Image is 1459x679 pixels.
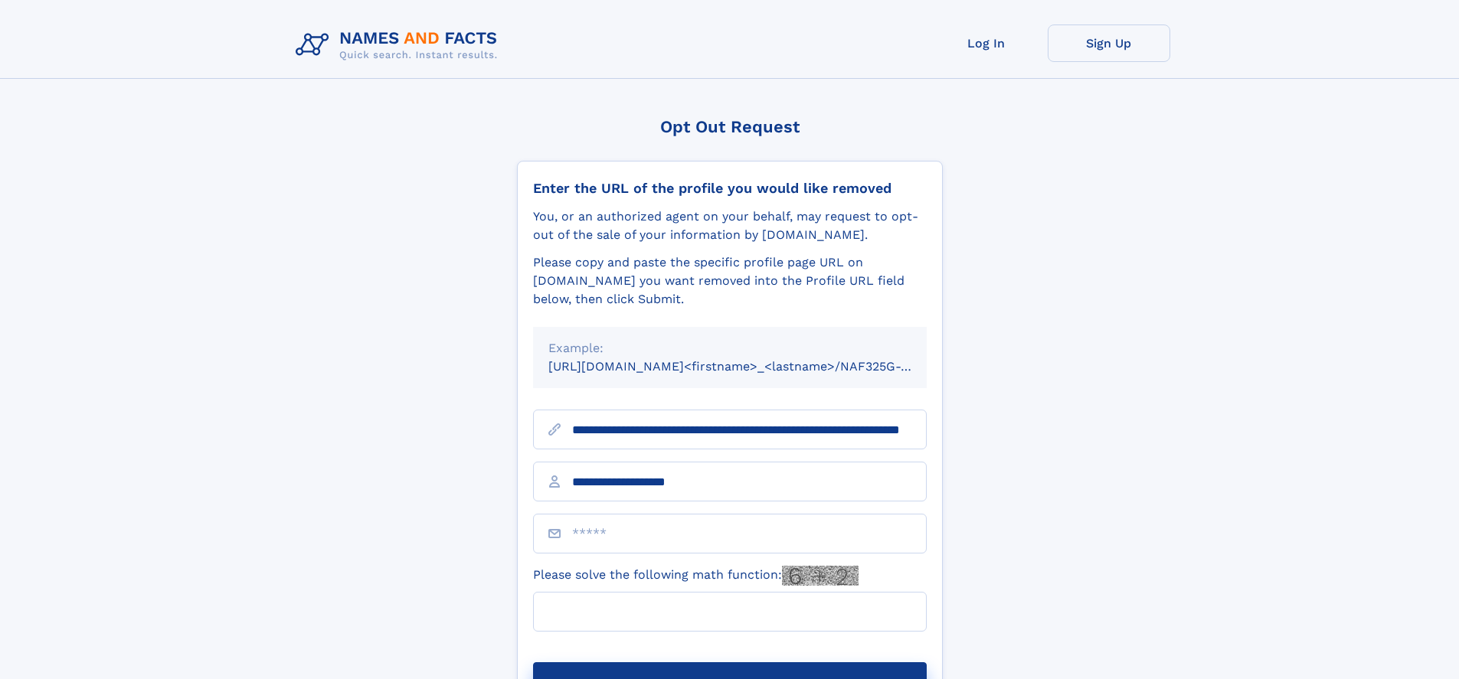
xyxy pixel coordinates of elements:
[533,253,927,308] div: Please copy and paste the specific profile page URL on [DOMAIN_NAME] you want removed into the Pr...
[517,117,943,136] div: Opt Out Request
[925,24,1048,62] a: Log In
[533,180,927,197] div: Enter the URL of the profile you would like removed
[1048,24,1170,62] a: Sign Up
[533,207,927,244] div: You, or an authorized agent on your behalf, may request to opt-out of the sale of your informatio...
[548,359,956,374] small: [URL][DOMAIN_NAME]<firstname>_<lastname>/NAF325G-xxxxxxxx
[548,339,911,357] div: Example:
[533,566,859,586] label: Please solve the following math function:
[290,24,510,66] img: Logo Names and Facts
